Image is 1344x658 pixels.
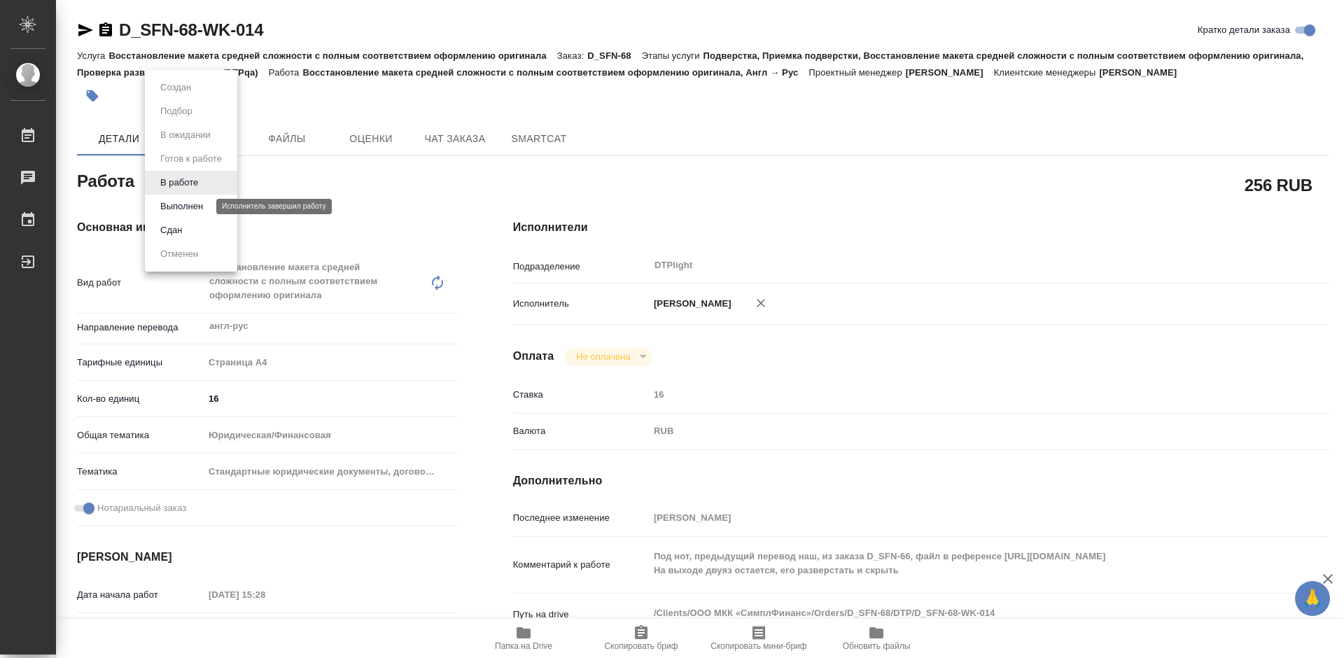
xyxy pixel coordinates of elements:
button: В работе [156,175,202,190]
button: В ожидании [156,127,215,143]
button: Сдан [156,223,186,238]
button: Отменен [156,246,202,262]
button: Создан [156,80,195,95]
button: Выполнен [156,199,207,214]
button: Подбор [156,104,197,119]
button: Готов к работе [156,151,226,167]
